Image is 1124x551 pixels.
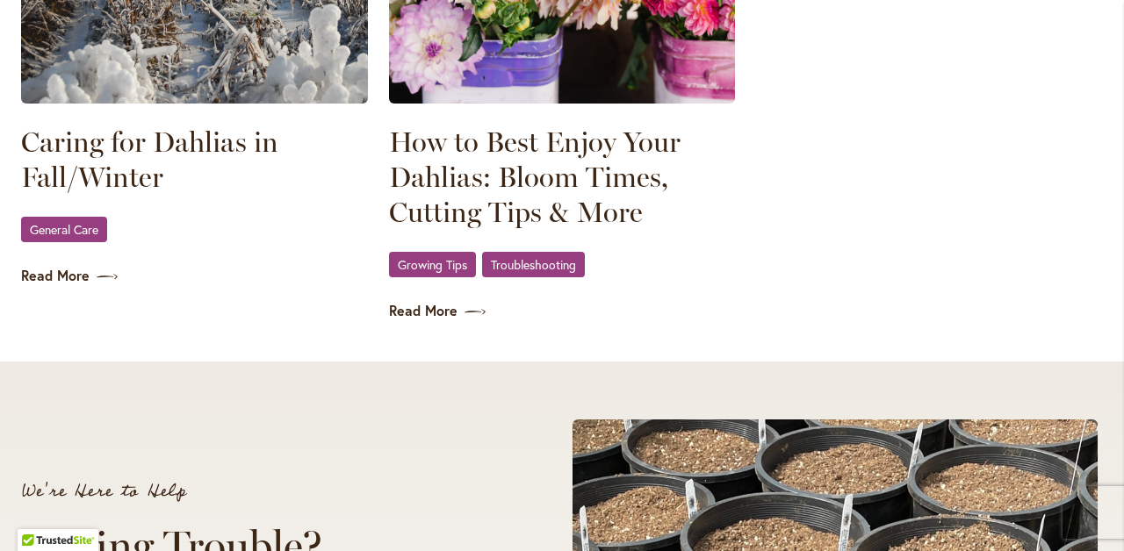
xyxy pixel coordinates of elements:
a: General Care [21,217,107,242]
span: Growing Tips [398,259,467,270]
a: How to Best Enjoy Your Dahlias: Bloom Times, Cutting Tips & More [389,125,736,230]
a: Read More [21,266,368,286]
a: Read More [389,301,736,321]
a: Growing Tips [389,252,476,277]
p: We're Here to Help [21,483,557,500]
span: General Care [30,224,98,235]
a: Troubleshooting [482,252,585,277]
a: Caring for Dahlias in Fall/Winter [21,125,368,195]
span: Troubleshooting [491,259,576,270]
div: , [389,251,736,280]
